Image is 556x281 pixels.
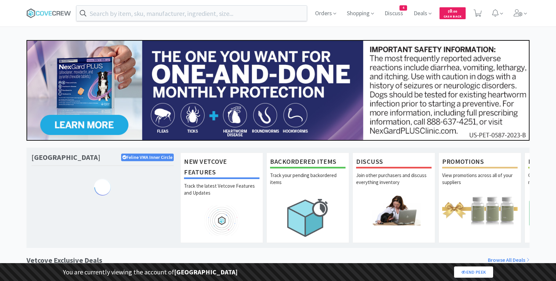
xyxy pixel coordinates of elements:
span: $ [448,9,449,14]
a: New Vetcove FeaturesTrack the latest Vetcove Features and Updates [180,153,263,243]
strong: [GEOGRAPHIC_DATA] [174,268,238,276]
p: Feline VMA Inner Circle [121,154,174,161]
a: PromotionsView promotions across all of your suppliers [439,153,521,243]
h1: New Vetcove Features [184,156,259,179]
span: 4 [400,6,407,10]
p: View promotions across all of your suppliers [442,172,518,195]
a: Backordered ItemsTrack your pending backordered items [266,153,349,243]
p: Track the latest Vetcove Features and Updates [184,182,259,206]
a: Discuss4 [382,11,406,17]
img: hero_feature_roadmap.png [184,206,259,236]
a: $0.00Cash Back [440,4,466,22]
a: Browse All Deals [488,256,530,264]
p: You are currently viewing the account of [63,267,238,277]
img: 24562ba5414042f391a945fa418716b7_350.jpg [26,40,530,141]
p: Track your pending backordered items [270,172,346,195]
h1: Promotions [442,156,518,168]
p: Join other purchasers and discuss everything inventory [356,172,432,195]
h1: [GEOGRAPHIC_DATA] [31,153,100,162]
a: DiscussJoin other purchasers and discuss everything inventory [352,153,435,243]
img: hero_promotions.png [442,195,518,225]
h1: Backordered Items [270,156,346,168]
h1: Vetcove Exclusive Deals [26,255,102,266]
img: hero_discuss.png [356,195,432,225]
span: 0 [448,8,457,14]
span: . 00 [452,9,457,14]
input: Search by item, sku, manufacturer, ingredient, size... [76,6,307,21]
img: hero_backorders.png [270,195,346,240]
span: Cash Back [443,15,462,19]
h1: Discuss [356,156,432,168]
a: End Peek [454,266,493,278]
